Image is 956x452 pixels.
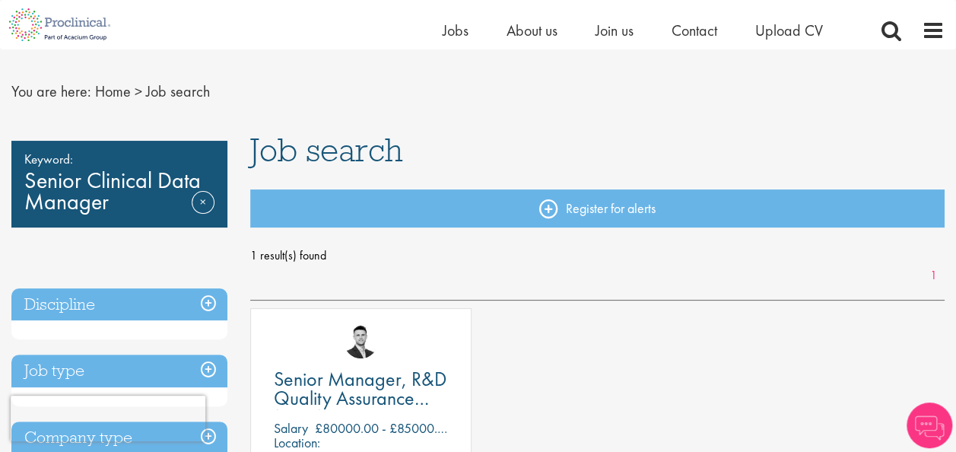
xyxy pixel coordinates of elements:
[95,81,131,101] a: breadcrumb link
[250,189,945,228] a: Register for alerts
[274,419,308,437] span: Salary
[11,396,205,441] iframe: reCAPTCHA
[11,141,227,228] div: Senior Clinical Data Manager
[11,288,227,321] h3: Discipline
[274,434,320,451] span: Location:
[274,370,448,408] a: Senior Manager, R&D Quality Assurance (GCP)
[344,324,378,358] img: Joshua Godden
[672,21,717,40] a: Contact
[315,419,510,437] p: £80000.00 - £85000.00 per annum
[192,191,214,235] a: Remove
[146,81,210,101] span: Job search
[274,366,446,430] span: Senior Manager, R&D Quality Assurance (GCP)
[755,21,823,40] a: Upload CV
[443,21,468,40] a: Jobs
[135,81,142,101] span: >
[250,244,945,267] span: 1 result(s) found
[596,21,634,40] a: Join us
[11,81,91,101] span: You are here:
[11,355,227,387] h3: Job type
[24,148,214,170] span: Keyword:
[907,403,952,448] img: Chatbot
[923,267,945,285] a: 1
[507,21,557,40] a: About us
[250,129,403,170] span: Job search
